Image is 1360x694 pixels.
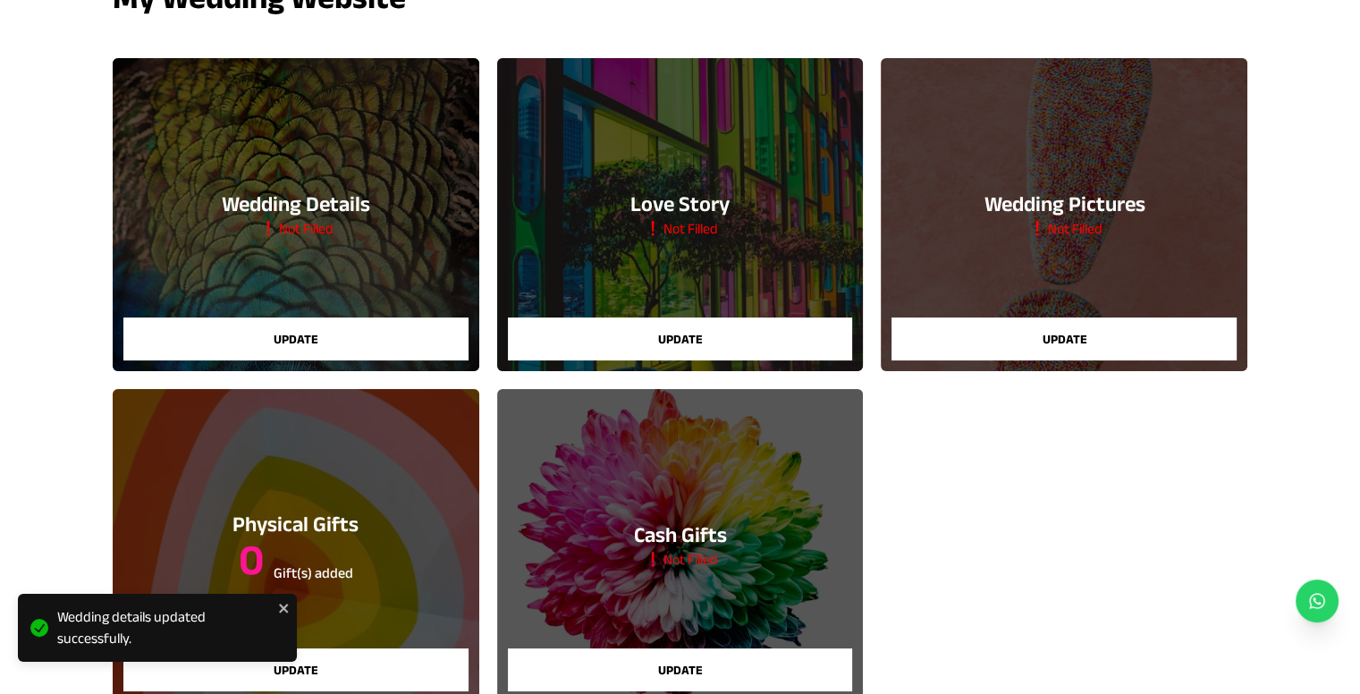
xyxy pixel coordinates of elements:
[633,549,726,571] h5: Not Filled
[497,58,864,371] a: Love StoryNot FilledUpdate
[123,317,469,360] button: Update
[633,520,726,549] h3: Cash Gifts
[508,648,853,691] button: Update
[278,601,290,615] button: close
[508,317,853,360] button: Update
[274,565,353,580] sub: Gift(s) added
[113,58,479,371] a: Wedding DetailsNot FilledUpdate
[1026,218,1102,240] h5: Not Filled
[881,58,1247,371] a: Wedding PicturesNot FilledUpdate
[630,190,730,218] h3: Love Story
[891,317,1237,360] button: Update
[984,190,1145,218] h3: Wedding Pictures
[232,538,359,581] h3: 0
[642,218,718,240] h5: Not Filled
[222,190,370,218] h3: Wedding Details
[57,606,273,649] div: Wedding details updated successfully.
[258,218,334,240] h5: Not Filled
[232,510,359,538] h3: Physical Gifts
